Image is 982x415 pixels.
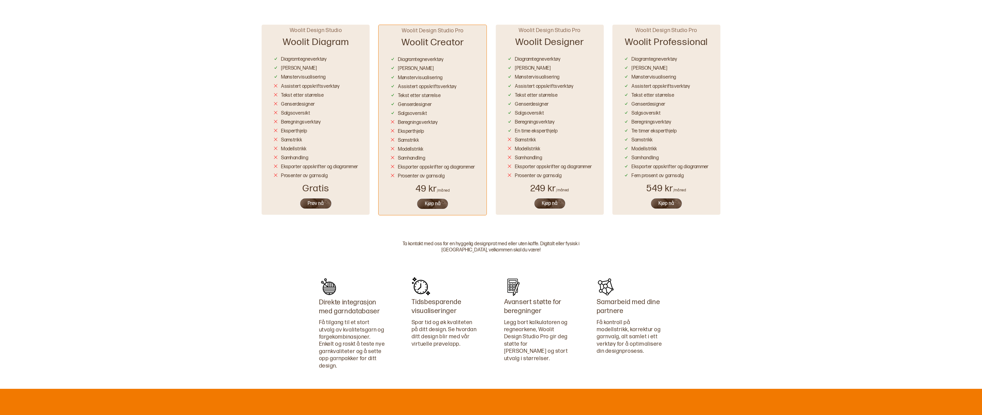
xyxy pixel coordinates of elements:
[398,155,425,162] div: Samhandling
[515,119,554,126] div: Beregningsverktøy
[283,34,349,54] div: Woolit Diagram
[530,182,569,195] div: 249 kr
[515,137,536,144] div: Samstrikk
[632,137,653,144] div: Samstrikk
[632,155,659,161] div: Samhandling
[515,92,557,99] div: Tekst etter størrelse
[515,173,561,179] div: Prosenter av garnsalg
[515,164,592,170] div: Eksporter oppskrifter og diagrammer
[650,198,682,209] button: Kjøp nå
[515,65,551,72] div: [PERSON_NAME]
[319,316,386,369] div: Få tilgang til et stort utvalg av kvalitetsgarn og fargekombinasjoner. Enkelt og raskt å teste ny...
[515,146,541,153] div: Modellstrikk
[281,74,326,81] div: Mønstervisualisering
[398,93,441,99] div: Tekst etter størrelse
[515,83,573,90] div: Assistert oppskriftsverktøy
[632,128,677,135] div: Tre timer eksperthjelp
[398,120,437,126] div: Beregningsverktøy
[534,198,566,209] button: Kjøp nå
[379,241,603,254] div: Ta kontakt med oss for en hyggelig designprat med eller uten kaffe. Digitalt eller fysisk i [GEOG...
[504,298,571,315] div: Avansert støtte for beregninger
[556,188,569,193] div: /måned
[515,34,584,54] div: Woolit Designer
[632,110,661,117] div: Salgsoversikt
[597,298,663,315] div: Samarbeid med dine partnere
[412,277,430,296] img: Beskrivende ikon
[290,27,342,34] div: Woolit Design Studio
[398,57,443,63] div: Diagramtegneverktøy
[302,182,329,195] div: Gratis
[398,75,443,81] div: Mønstervisualisering
[281,92,324,99] div: Tekst etter størrelse
[319,298,386,316] div: Direkte integrasjon med garndatabaser
[632,173,684,179] div: Fem prosent av garnsalg
[632,101,665,108] div: Genserdesigner
[597,316,663,355] div: Få kontroll på modellstrikk, korrektur og garnvalg, alt samlet i ett verktøy for å optimalisere d...
[412,316,478,348] div: Spar tid og øk kvaliteten på ditt design. Se hvordan ditt design blir med vår virtuelle prøvelapp.
[281,56,326,63] div: Diagramtegneverktøy
[519,27,581,34] div: Woolit Design Studio Pro
[401,34,464,54] div: Woolit Creator
[281,110,310,117] div: Salgsoversikt
[300,198,332,209] button: Prøv nå
[673,188,686,193] div: /måned
[319,277,338,296] img: Beskrivende ikon
[625,34,708,54] div: Woolit Professional
[632,164,709,170] div: Eksporter oppskrifter og diagrammer
[398,66,434,72] div: [PERSON_NAME]
[515,110,544,117] div: Salgsoversikt
[504,277,523,296] img: Beskrivende ikon
[398,164,475,171] div: Eksporter oppskrifter og diagrammer
[281,83,339,90] div: Assistert oppskriftsverktøy
[281,65,317,72] div: [PERSON_NAME]
[632,65,667,72] div: [PERSON_NAME]
[402,27,464,34] div: Woolit Design Studio Pro
[515,56,560,63] div: Diagramtegneverktøy
[281,164,358,170] div: Eksporter oppskrifter og diagrammer
[632,119,671,126] div: Beregningsverktøy
[398,102,432,108] div: Genserdesigner
[632,83,690,90] div: Assistert oppskriftsverktøy
[398,84,456,90] div: Assistert oppskriftsverktøy
[635,27,697,34] div: Woolit Design Studio Pro
[281,146,307,153] div: Modellstrikk
[416,198,449,210] button: Kjøp nå
[646,182,686,195] div: 549 kr
[437,188,450,193] div: /måned
[515,128,558,135] div: En time eksperthjelp
[515,101,549,108] div: Genserdesigner
[632,92,674,99] div: Tekst etter størrelse
[597,277,615,296] img: Beskrivende ikon
[632,56,677,63] div: Diagramtegneverktøy
[398,146,424,153] div: Modellstrikk
[281,173,328,179] div: Prosenter av garnsalg
[281,155,308,161] div: Samhandling
[515,74,560,81] div: Mønstervisualisering
[398,173,445,180] div: Prosenter av garnsalg
[398,128,424,135] div: Eksperthjelp
[281,137,302,144] div: Samstrikk
[504,316,571,362] div: Legg bort kalkulatoren og regnearkene, Woolit Design Studio Pro gir deg støtte for [PERSON_NAME] ...
[632,74,676,81] div: Mønstervisualisering
[398,111,427,117] div: Salgsoversikt
[398,137,419,144] div: Samstrikk
[281,128,307,135] div: Eksperthjelp
[281,101,315,108] div: Genserdesigner
[515,155,542,161] div: Samhandling
[632,146,657,153] div: Modellstrikk
[281,119,321,126] div: Beregningsverktøy
[412,298,478,315] div: Tidsbesparende visualiseringer
[416,183,450,195] div: 49 kr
